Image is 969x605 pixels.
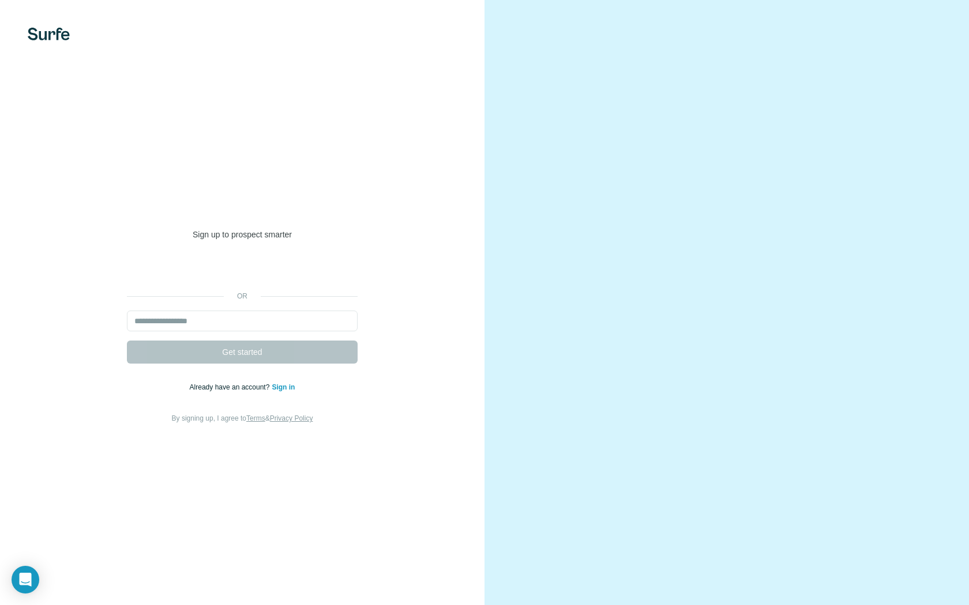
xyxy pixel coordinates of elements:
iframe: Boîte de dialogue "Se connecter avec Google" [732,12,957,146]
a: Privacy Policy [270,414,313,422]
img: Surfe's logo [28,28,70,40]
a: Terms [246,414,265,422]
span: Already have an account? [190,383,272,391]
div: Open Intercom Messenger [12,566,39,593]
iframe: Bouton "Se connecter avec Google" [121,258,363,283]
p: Sign up to prospect smarter [127,229,358,240]
a: Sign in [272,383,295,391]
p: or [224,291,261,301]
h1: Welcome to [GEOGRAPHIC_DATA] [127,180,358,226]
span: By signing up, I agree to & [172,414,313,422]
